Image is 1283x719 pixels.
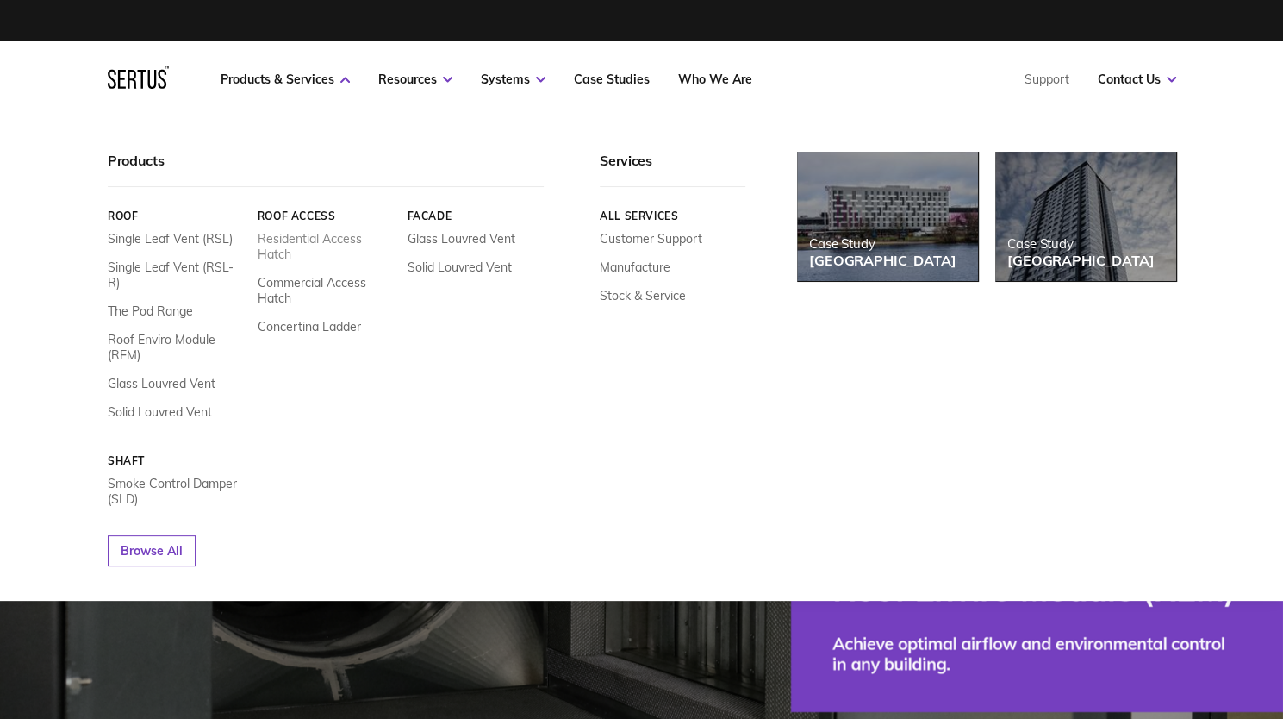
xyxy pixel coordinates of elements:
a: Facade [407,209,544,222]
a: All services [600,209,745,222]
a: Support [1025,72,1069,87]
a: Case Studies [574,72,650,87]
a: Solid Louvred Vent [108,404,212,420]
div: [GEOGRAPHIC_DATA] [1007,252,1154,269]
a: Who We Are [678,72,752,87]
a: Roof Enviro Module (REM) [108,332,245,363]
a: Shaft [108,454,245,467]
a: Roof Access [257,209,394,222]
a: Case Study[GEOGRAPHIC_DATA] [797,152,978,281]
a: Customer Support [600,231,702,247]
a: Solid Louvred Vent [407,259,511,275]
a: Residential Access Hatch [257,231,394,262]
div: Case Study [1007,235,1154,252]
div: Case Study [809,235,956,252]
a: Concertina Ladder [257,319,360,334]
a: Contact Us [1098,72,1176,87]
a: The Pod Range [108,303,193,319]
a: Single Leaf Vent (RSL) [108,231,233,247]
a: Single Leaf Vent (RSL-R) [108,259,245,291]
a: Resources [378,72,452,87]
div: [GEOGRAPHIC_DATA] [809,252,956,269]
iframe: Chat Widget [973,519,1283,719]
a: Case Study[GEOGRAPHIC_DATA] [995,152,1176,281]
a: Roof [108,209,245,222]
a: Glass Louvred Vent [108,376,215,391]
a: Manufacture [600,259,670,275]
div: Products [108,152,544,187]
a: Stock & Service [600,288,686,303]
div: Services [600,152,745,187]
a: Smoke Control Damper (SLD) [108,476,245,507]
a: Commercial Access Hatch [257,275,394,306]
a: Products & Services [221,72,350,87]
a: Browse All [108,535,196,566]
a: Systems [481,72,545,87]
a: Glass Louvred Vent [407,231,514,247]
